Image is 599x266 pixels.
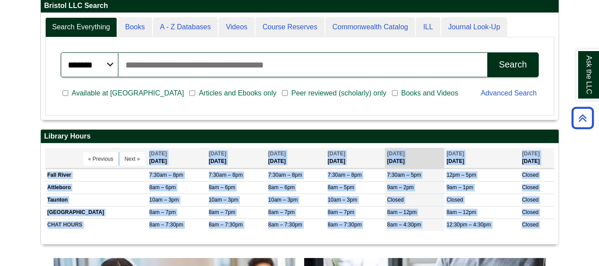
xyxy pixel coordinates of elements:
th: [DATE] [444,148,520,168]
span: 7:30am – 8pm [149,172,184,178]
span: 10am – 3pm [149,197,179,203]
span: [DATE] [209,151,227,157]
span: 12pm – 5pm [446,172,476,178]
span: 8am – 7:30pm [328,222,362,228]
td: Attleboro [45,181,147,194]
span: 8am – 5pm [328,184,354,191]
span: 10am – 3pm [268,197,298,203]
span: 10am – 3pm [328,197,357,203]
span: 8am – 7pm [328,209,354,215]
span: Closed [522,197,538,203]
a: Books [118,17,152,37]
span: [DATE] [446,151,464,157]
a: A - Z Databases [153,17,218,37]
span: 8am – 7pm [268,209,295,215]
span: Articles and Ebooks only [195,88,280,99]
a: Journal Look-Up [441,17,507,37]
th: [DATE] [325,148,385,168]
a: Course Reserves [255,17,325,37]
span: Peer reviewed (scholarly) only [288,88,390,99]
input: Available at [GEOGRAPHIC_DATA] [63,89,68,97]
span: 7:30am – 8pm [268,172,302,178]
span: 8am – 7pm [209,209,235,215]
span: [DATE] [268,151,286,157]
input: Articles and Ebooks only [189,89,195,97]
span: Closed [522,184,538,191]
span: 8am – 4:30pm [387,222,421,228]
a: Commonwealth Catalog [325,17,415,37]
a: Back to Top [568,112,597,124]
span: Closed [522,222,538,228]
span: Books and Videos [398,88,462,99]
span: Closed [387,197,403,203]
span: 8am – 6pm [149,184,176,191]
span: 7:30am – 8pm [328,172,362,178]
th: [DATE] [385,148,444,168]
span: Closed [522,209,538,215]
input: Books and Videos [392,89,398,97]
span: 10am – 3pm [209,197,239,203]
th: [DATE] [520,148,554,168]
span: [DATE] [149,151,167,157]
a: Videos [219,17,254,37]
th: [DATE] [266,148,325,168]
span: 7:30am – 8pm [209,172,243,178]
td: [GEOGRAPHIC_DATA] [45,206,147,219]
span: 9am – 2pm [387,184,414,191]
td: CHAT HOURS [45,219,147,231]
button: « Previous [83,152,118,166]
span: [DATE] [387,151,405,157]
a: Search Everything [45,17,117,37]
span: 8am – 7:30pm [149,222,184,228]
span: 9am – 1pm [446,184,473,191]
span: 12:30pm – 4:30pm [446,222,491,228]
span: 8am – 6pm [268,184,295,191]
button: Search [487,52,538,77]
span: 8am – 6pm [209,184,235,191]
span: Closed [446,197,463,203]
a: ILL [416,17,440,37]
span: [DATE] [522,151,540,157]
th: [DATE] [147,148,207,168]
span: 8am – 12pm [387,209,417,215]
th: [DATE] [207,148,266,168]
span: 8am – 7pm [149,209,176,215]
span: Available at [GEOGRAPHIC_DATA] [68,88,188,99]
button: Next » [120,152,145,166]
span: 8am – 12pm [446,209,476,215]
td: Fall River [45,169,147,181]
h2: Library Hours [41,130,559,143]
span: [DATE] [328,151,345,157]
td: Taunton [45,194,147,206]
a: Advanced Search [481,89,536,97]
span: 8am – 7:30pm [209,222,243,228]
span: Closed [522,172,538,178]
div: Search [499,60,527,70]
input: Peer reviewed (scholarly) only [282,89,288,97]
span: 7:30am – 5pm [387,172,421,178]
span: 8am – 7:30pm [268,222,302,228]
